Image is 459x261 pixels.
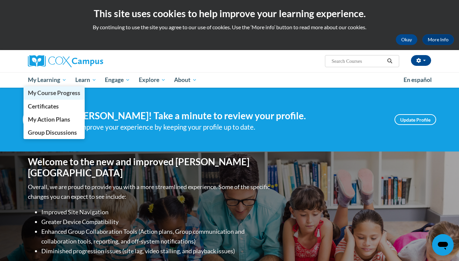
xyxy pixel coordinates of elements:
a: Update Profile [394,114,436,125]
span: Explore [139,76,166,84]
span: En español [404,76,432,83]
li: Improved Site Navigation [41,207,272,217]
span: My Learning [28,76,67,84]
li: Enhanced Group Collaboration Tools (Action plans, Group communication and collaboration tools, re... [41,227,272,246]
a: My Action Plans [24,113,85,126]
a: More Info [422,34,454,45]
span: My Course Progress [28,89,80,96]
h1: Welcome to the new and improved [PERSON_NAME][GEOGRAPHIC_DATA] [28,156,272,179]
a: About [170,72,202,88]
span: My Action Plans [28,116,70,123]
a: Certificates [24,100,85,113]
div: Help improve your experience by keeping your profile up to date. [63,122,384,133]
button: Search [385,57,395,65]
img: Cox Campus [28,55,103,67]
p: By continuing to use the site you agree to our use of cookies. Use the ‘More info’ button to read... [5,24,454,31]
input: Search Courses [331,57,385,65]
a: Group Discussions [24,126,85,139]
img: Profile Image [23,104,53,135]
h2: This site uses cookies to help improve your learning experience. [5,7,454,20]
a: My Course Progress [24,86,85,99]
a: Engage [100,72,134,88]
p: Overall, we are proud to provide you with a more streamlined experience. Some of the specific cha... [28,182,272,202]
span: Engage [105,76,130,84]
button: Account Settings [411,55,431,66]
h4: Hi [PERSON_NAME]! Take a minute to review your profile. [63,110,384,122]
a: Explore [134,72,170,88]
span: About [174,76,197,84]
a: En español [399,73,436,87]
a: My Learning [24,72,71,88]
iframe: Button to launch messaging window [432,234,454,256]
button: Okay [396,34,417,45]
span: Group Discussions [28,129,77,136]
span: Certificates [28,103,59,110]
span: Learn [75,76,96,84]
li: Diminished progression issues (site lag, video stalling, and playback issues) [41,246,272,256]
li: Greater Device Compatibility [41,217,272,227]
a: Learn [71,72,101,88]
a: Cox Campus [28,55,156,67]
div: Main menu [18,72,441,88]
